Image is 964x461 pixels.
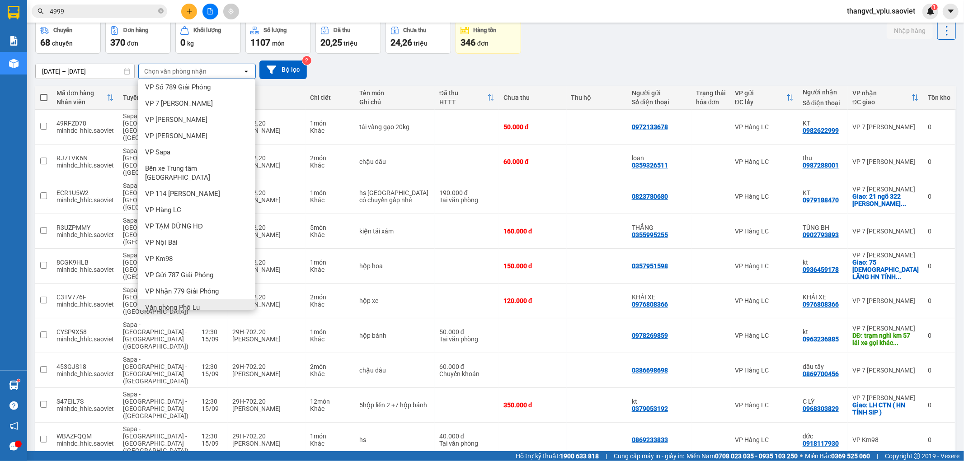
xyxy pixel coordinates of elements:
div: VP Hàng LC [735,401,794,409]
span: 68 [40,37,50,48]
div: 29H-702.20 [232,120,301,127]
div: 0 [928,436,950,443]
div: Khác [310,301,350,308]
div: Tuyến [123,94,193,101]
span: 370 [110,37,125,48]
span: ⚪️ [800,454,803,458]
div: Khác [310,127,350,134]
div: 0357951598 [632,262,668,270]
span: đơn [477,40,489,47]
button: Số lượng1107món [245,21,311,54]
span: chuyến [52,40,73,47]
div: Khối lượng [193,27,221,33]
div: 29H-702.20 [232,259,301,266]
div: KT [803,120,843,127]
span: search [38,8,44,14]
div: Tại văn phòng [439,335,494,343]
div: 15/09 [202,370,223,377]
span: Sapa - [GEOGRAPHIC_DATA] - [GEOGRAPHIC_DATA] ([GEOGRAPHIC_DATA]) [123,425,188,454]
div: 0 [928,228,950,235]
div: Đơn hàng [123,27,148,33]
div: Chuyển khoản [439,370,494,377]
div: ECR1U5W2 [56,189,114,196]
div: dâu tây [803,363,843,370]
div: Khác [310,196,350,204]
input: Select a date range. [36,64,134,79]
div: Hàng tồn [474,27,497,33]
div: 0 [928,193,950,200]
div: Chưa thu [404,27,427,33]
div: 120.000 đ [503,297,562,304]
div: KHẢI XE [632,293,687,301]
span: Miền Nam [687,451,798,461]
span: Sapa - [GEOGRAPHIC_DATA] - [GEOGRAPHIC_DATA] ([GEOGRAPHIC_DATA]) [123,112,188,141]
div: hộp hoa [360,262,430,270]
div: hs sao việt [360,189,430,196]
div: 0823780680 [632,193,668,200]
div: có chuyển gấp nhé [360,196,430,204]
span: VP 7 [PERSON_NAME] [145,99,213,108]
span: ... [896,273,901,280]
span: thangvd_vplu.saoviet [840,5,922,17]
div: 0379053192 [632,405,668,412]
span: question-circle [9,401,18,410]
span: close-circle [158,7,164,16]
div: Số điện thoại [632,98,687,106]
span: ... [901,200,906,207]
div: VP Hàng LC [735,158,794,165]
div: 29H-702.20 [232,328,301,335]
span: Sapa - [GEOGRAPHIC_DATA] - [GEOGRAPHIC_DATA] ([GEOGRAPHIC_DATA]) [123,356,188,385]
div: [PERSON_NAME] [232,405,301,412]
div: VP Hàng LC [735,297,794,304]
div: 12:30 [202,363,223,370]
div: Khác [310,231,350,238]
div: 0902793893 [803,231,839,238]
div: VP gửi [735,89,786,97]
div: 0968303829 [803,405,839,412]
span: Sapa - [GEOGRAPHIC_DATA] - [GEOGRAPHIC_DATA] ([GEOGRAPHIC_DATA]) [123,391,188,419]
div: 15/09 [202,440,223,447]
div: VP 7 [PERSON_NAME] [852,228,919,235]
div: chậu dâu [360,158,430,165]
span: plus [186,8,193,14]
button: Chưa thu24,26 triệu [386,21,451,54]
div: KHẢI XE [803,293,843,301]
div: 2 món [310,293,350,301]
span: Văn phòng Phố Lu [145,303,200,312]
div: kiện tải xám [360,228,430,235]
span: Sapa - [GEOGRAPHIC_DATA] - [GEOGRAPHIC_DATA] ([GEOGRAPHIC_DATA]) [123,286,188,315]
div: 29H-702.20 [232,224,301,231]
span: | [877,451,878,461]
div: Tồn kho [928,94,950,101]
div: VP Hàng LC [735,367,794,374]
div: [PERSON_NAME] [232,370,301,377]
div: Xe [232,89,301,97]
span: aim [228,8,234,14]
div: 1 món [310,433,350,440]
div: Chi tiết [310,94,350,101]
div: đức [803,433,843,440]
div: 0 [928,332,950,339]
div: 50.000 đ [439,328,494,335]
div: chậu dâu [360,367,430,374]
span: Bến xe Trung tâm [GEOGRAPHIC_DATA] [145,164,252,182]
div: DĐ: trạm nghỉ km 57 lái xe gọi khách trước 30p [852,332,919,346]
div: VP nhận [852,89,912,97]
span: triệu [414,40,428,47]
div: 60.000 đ [503,158,562,165]
div: VP 7 [PERSON_NAME] [852,123,919,130]
th: Toggle SortBy [848,86,923,110]
div: 29H-702.20 [232,189,301,196]
div: 50.000 đ [503,123,562,130]
span: VP Hàng LC [145,205,181,214]
div: 0963236885 [803,335,839,343]
div: VP Hàng LC [735,123,794,130]
span: VP TẠM DỪNG HĐ [145,222,203,231]
span: Sapa - [GEOGRAPHIC_DATA] - [GEOGRAPHIC_DATA] ([GEOGRAPHIC_DATA]) [123,147,188,176]
ul: Menu [138,79,255,310]
span: Sapa - [GEOGRAPHIC_DATA] - [GEOGRAPHIC_DATA] ([GEOGRAPHIC_DATA]) [123,217,188,246]
div: [PERSON_NAME] [232,231,301,238]
div: Đã thu [439,89,487,97]
div: minhdc_hhlc.saoviet [56,266,114,273]
input: Tìm tên, số ĐT hoặc mã đơn [50,6,156,16]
